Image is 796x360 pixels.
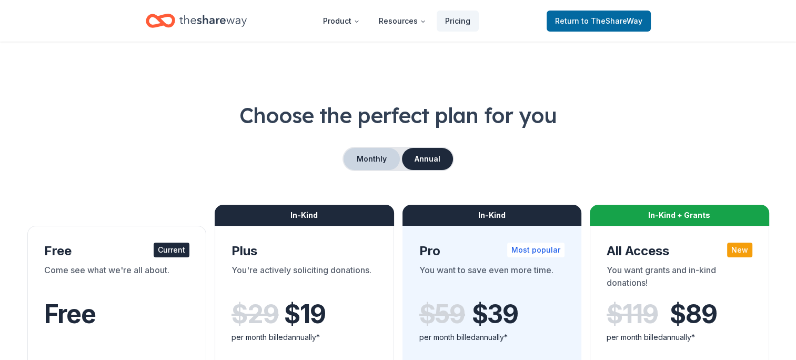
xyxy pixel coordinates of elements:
div: Most popular [507,243,565,257]
div: In-Kind [215,205,394,226]
span: $ 39 [472,299,518,329]
button: Product [315,11,368,32]
div: You want grants and in-kind donations! [607,264,752,293]
button: Monthly [344,148,400,170]
span: Free [44,298,96,329]
div: In-Kind [402,205,582,226]
span: $ 89 [670,299,717,329]
span: $ 19 [284,299,325,329]
div: per month billed annually* [419,331,565,344]
div: Plus [231,243,377,259]
a: Home [146,8,247,33]
div: Come see what we're all about. [44,264,190,293]
div: You're actively soliciting donations. [231,264,377,293]
div: All Access [607,243,752,259]
div: New [727,243,752,257]
div: Current [154,243,189,257]
span: Return [555,15,642,27]
div: Pro [419,243,565,259]
span: to TheShareWay [581,16,642,25]
button: Annual [402,148,453,170]
div: In-Kind + Grants [590,205,769,226]
a: Returnto TheShareWay [547,11,651,32]
a: Pricing [437,11,479,32]
div: per month billed annually* [607,331,752,344]
button: Resources [370,11,435,32]
div: You want to save even more time. [419,264,565,293]
div: Free [44,243,190,259]
h1: Choose the perfect plan for you [25,101,771,130]
nav: Main [315,8,479,33]
div: per month billed annually* [231,331,377,344]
